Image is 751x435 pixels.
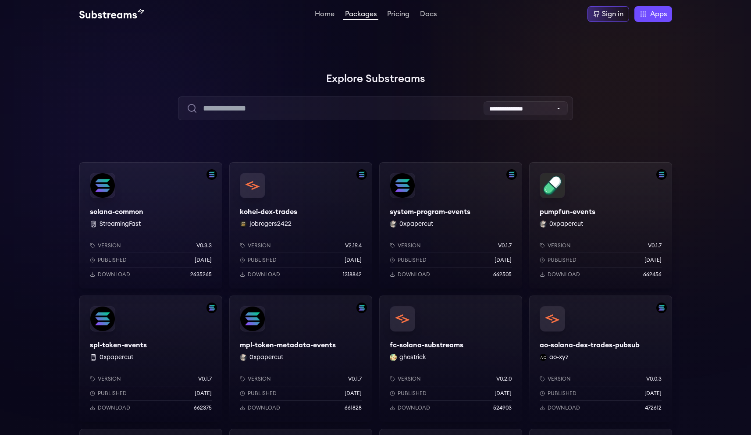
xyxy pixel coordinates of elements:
[549,220,583,228] button: 0xpapercut
[645,404,662,411] p: 472612
[493,404,512,411] p: 524903
[79,9,144,19] img: Substream's logo
[79,162,222,289] a: Filter by solana networksolana-commonsolana-common StreamingFastVersionv0.3.3Published[DATE]Downl...
[398,271,430,278] p: Download
[98,404,130,411] p: Download
[549,353,569,362] button: ao-xyz
[313,11,336,19] a: Home
[548,390,577,397] p: Published
[194,404,212,411] p: 662375
[587,6,629,22] a: Sign in
[650,9,667,19] span: Apps
[343,271,362,278] p: 1318842
[548,271,580,278] p: Download
[206,303,217,313] img: Filter by solana network
[248,242,271,249] p: Version
[418,11,438,19] a: Docs
[229,296,372,422] a: Filter by solana networkmpl-token-metadata-eventsmpl-token-metadata-events0xpapercut 0xpapercutVe...
[100,353,133,362] button: 0xpapercut
[399,353,426,362] button: ghostrick
[195,390,212,397] p: [DATE]
[79,70,672,88] h1: Explore Substreams
[229,162,372,289] a: Filter by solana networkkohei-dex-tradeskohei-dex-tradesjobrogers2422 jobrogers2422Versionv2.19.4...
[98,375,121,382] p: Version
[345,404,362,411] p: 661828
[643,271,662,278] p: 662456
[399,220,433,228] button: 0xpapercut
[548,257,577,264] p: Published
[398,375,421,382] p: Version
[248,390,277,397] p: Published
[644,390,662,397] p: [DATE]
[529,296,672,422] a: Filter by solana networkao-solana-dex-trades-pubsubao-solana-dex-trades-pubsubao-xyz ao-xyzVersio...
[379,296,522,422] a: fc-solana-substreamsfc-solana-substreamsghostrick ghostrickVersionv0.2.0Published[DATE]Download52...
[348,375,362,382] p: v0.1.7
[190,271,212,278] p: 2635265
[398,390,427,397] p: Published
[98,271,130,278] p: Download
[345,242,362,249] p: v2.19.4
[529,162,672,289] a: Filter by solana networkpumpfun-eventspumpfun-events0xpapercut 0xpapercutVersionv0.1.7Published[D...
[196,242,212,249] p: v0.3.3
[385,11,411,19] a: Pricing
[498,242,512,249] p: v0.1.7
[495,257,512,264] p: [DATE]
[98,242,121,249] p: Version
[548,242,571,249] p: Version
[195,257,212,264] p: [DATE]
[345,390,362,397] p: [DATE]
[198,375,212,382] p: v0.1.7
[495,390,512,397] p: [DATE]
[602,9,623,19] div: Sign in
[398,404,430,411] p: Download
[644,257,662,264] p: [DATE]
[248,404,280,411] p: Download
[656,303,667,313] img: Filter by solana network
[646,375,662,382] p: v0.0.3
[79,296,222,422] a: Filter by solana networkspl-token-eventsspl-token-events 0xpapercutVersionv0.1.7Published[DATE]Do...
[345,257,362,264] p: [DATE]
[356,303,367,313] img: Filter by solana network
[248,271,280,278] p: Download
[206,169,217,180] img: Filter by solana network
[506,169,517,180] img: Filter by solana network
[548,375,571,382] p: Version
[98,390,127,397] p: Published
[398,257,427,264] p: Published
[356,169,367,180] img: Filter by solana network
[648,242,662,249] p: v0.1.7
[656,169,667,180] img: Filter by solana network
[548,404,580,411] p: Download
[398,242,421,249] p: Version
[249,353,283,362] button: 0xpapercut
[248,257,277,264] p: Published
[493,271,512,278] p: 662505
[98,257,127,264] p: Published
[496,375,512,382] p: v0.2.0
[100,220,141,228] button: StreamingFast
[248,375,271,382] p: Version
[343,11,378,20] a: Packages
[249,220,292,228] button: jobrogers2422
[379,162,522,289] a: Filter by solana networksystem-program-eventssystem-program-events0xpapercut 0xpapercutVersionv0....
